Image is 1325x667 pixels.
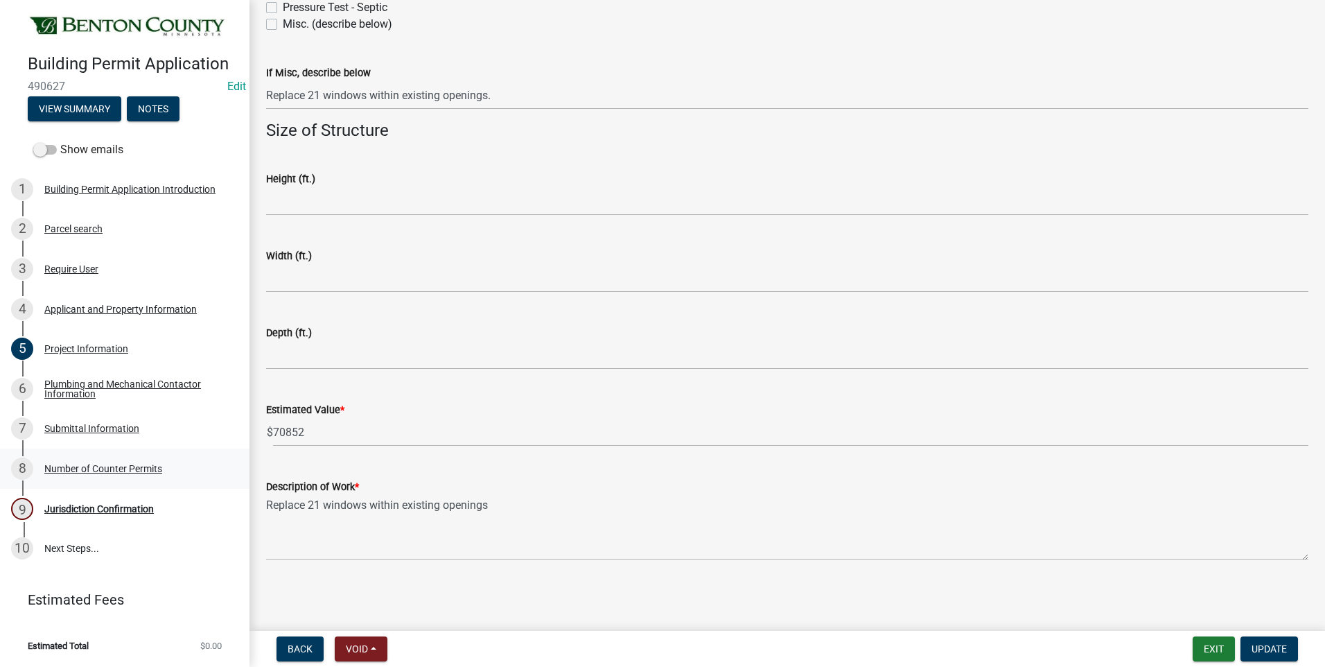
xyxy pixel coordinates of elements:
[266,69,371,78] label: If Misc, describe below
[11,498,33,520] div: 9
[127,104,179,115] wm-modal-confirm: Notes
[28,80,222,93] span: 490627
[266,329,312,338] label: Depth (ft.)
[44,379,227,399] div: Plumbing and Mechanical Contactor Information
[44,344,128,354] div: Project Information
[44,224,103,234] div: Parcel search
[11,537,33,560] div: 10
[11,178,33,200] div: 1
[28,15,227,40] img: Benton County, Minnesota
[266,175,315,184] label: Height (ft.)
[28,641,89,650] span: Estimated Total
[11,586,227,614] a: Estimated Fees
[335,636,387,661] button: Void
[227,80,246,93] a: Edit
[227,80,246,93] wm-modal-confirm: Edit Application Number
[11,378,33,400] div: 6
[288,643,313,655] span: Back
[266,418,274,447] span: $
[44,424,139,433] div: Submittal Information
[283,16,392,33] label: Misc. (describe below)
[28,96,121,121] button: View Summary
[44,504,154,514] div: Jurisdiction Confirmation
[33,141,123,158] label: Show emails
[44,464,162,474] div: Number of Counter Permits
[1193,636,1235,661] button: Exit
[277,636,324,661] button: Back
[11,218,33,240] div: 2
[44,304,197,314] div: Applicant and Property Information
[44,184,216,194] div: Building Permit Application Introduction
[1252,643,1287,655] span: Update
[11,298,33,320] div: 4
[44,264,98,274] div: Require User
[28,54,238,74] h4: Building Permit Application
[266,121,1308,141] h4: Size of Structure
[1240,636,1298,661] button: Update
[127,96,179,121] button: Notes
[11,338,33,360] div: 5
[11,258,33,280] div: 3
[266,483,359,492] label: Description of Work
[200,641,222,650] span: $0.00
[28,104,121,115] wm-modal-confirm: Summary
[11,458,33,480] div: 8
[346,643,368,655] span: Void
[266,252,312,261] label: Width (ft.)
[11,417,33,440] div: 7
[266,406,344,415] label: Estimated Value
